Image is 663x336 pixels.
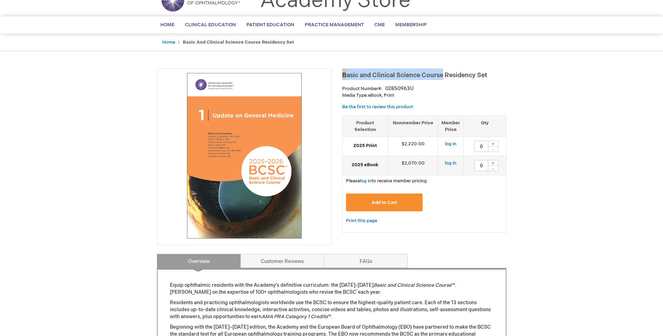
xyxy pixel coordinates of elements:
a: Home [162,39,175,45]
th: Qty [464,116,506,137]
div: + [488,160,498,166]
a: Overview [157,254,241,268]
div: - [488,146,498,152]
em: AMA PRA Category 1 Credits [261,314,328,320]
span: Membership [395,22,427,28]
a: log in [445,160,456,166]
sup: ® [356,289,358,293]
span: Clinical Education [185,22,236,28]
th: Member Price [438,116,464,137]
strong: Basic and Clinical Science Course Residency Set [183,39,294,45]
button: Add to Cart [346,193,423,211]
div: + [488,141,498,147]
div: - [488,166,498,171]
span: Patient Education [246,22,294,28]
span: Please to receive member pricing [346,178,427,184]
span: Basic and Clinical Science Course Residency Set [342,72,487,79]
strong: 2025 Print [346,143,384,149]
a: Be the first to review this product [342,104,413,110]
input: Qty [474,141,488,152]
span: Add to Cart [372,200,397,205]
span: CME [374,22,385,28]
td: $2,070.00 [388,156,438,175]
p: eBook, Print [342,92,506,99]
div: 02850963U [385,85,413,92]
img: Basic and Clinical Science Course Residency Set [161,72,328,239]
th: Nonmember Price [388,116,438,137]
p: Residents and practicing ophthalmologists worldwide use the BCSC to ensure the highest-quality pa... [170,299,493,320]
span: Home [160,22,174,28]
p: Equip ophthalmic residents with the Academy’s definitive curriculum: the [DATE]-[DATE] ™. [PERSON... [170,282,493,296]
a: FAQs [324,254,408,268]
a: log in [445,141,456,147]
a: Print this page [346,217,377,225]
a: log in [360,178,372,184]
strong: Product Number [342,86,382,92]
em: Basic and Clinical Science Course [374,282,452,288]
a: Customer Reviews [240,254,324,268]
td: $2,220.00 [388,137,438,156]
th: Product Selection [343,116,388,137]
input: Qty [474,160,488,171]
span: Practice Management [305,22,364,28]
strong: 2025 eBook [346,162,384,168]
strong: Media Type: [342,93,368,98]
